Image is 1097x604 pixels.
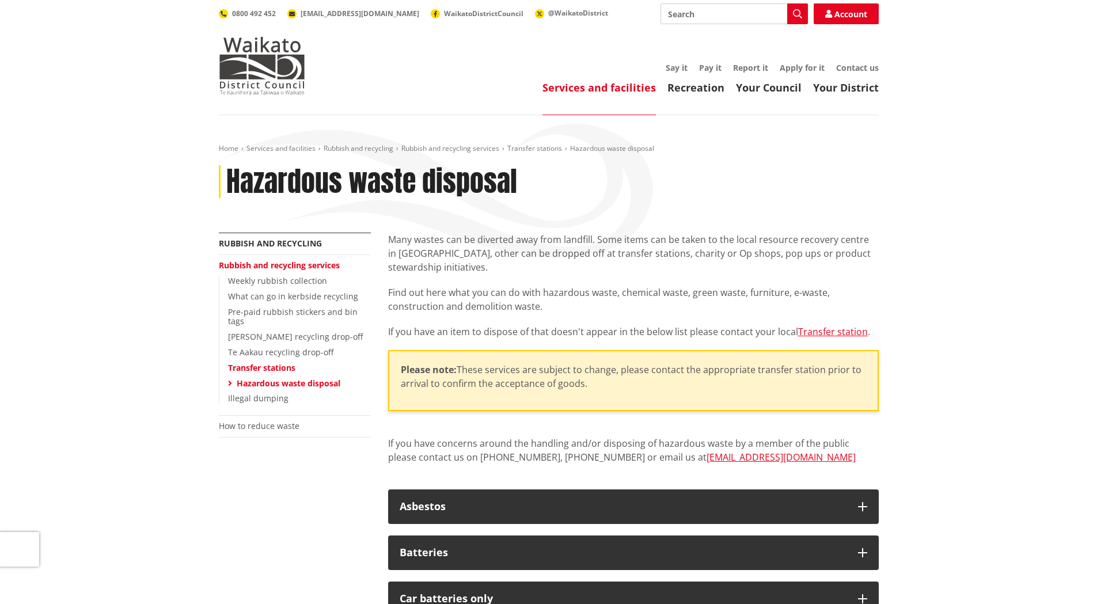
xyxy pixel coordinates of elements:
[228,331,363,342] a: [PERSON_NAME] recycling drop-off
[535,8,608,18] a: @WaikatoDistrict
[388,325,879,339] p: If you have an item to dispose of that doesn't appear in the below list please contact your local .
[699,62,722,73] a: Pay it
[431,9,523,18] a: WaikatoDistrictCouncil
[287,9,419,18] a: [EMAIL_ADDRESS][DOMAIN_NAME]
[219,420,299,431] a: How to reduce waste
[736,81,802,94] a: Your Council
[388,286,879,313] p: Find out here what you can do with hazardous waste, chemical waste, green waste, furniture, e-was...
[219,238,322,249] a: Rubbish and recycling
[707,451,856,464] a: [EMAIL_ADDRESS][DOMAIN_NAME]
[219,9,276,18] a: 0800 492 452
[666,62,688,73] a: Say it
[226,165,517,199] h1: Hazardous waste disposal
[246,143,316,153] a: Services and facilities
[301,9,419,18] span: [EMAIL_ADDRESS][DOMAIN_NAME]
[388,535,879,570] button: Batteries
[813,81,879,94] a: Your District
[798,325,868,338] a: Transfer station
[219,143,238,153] a: Home
[219,144,879,154] nav: breadcrumb
[401,363,866,390] p: ​
[401,143,499,153] a: Rubbish and recycling services
[228,362,295,373] a: Transfer stations
[219,260,340,271] a: Rubbish and recycling services
[836,62,879,73] a: Contact us
[444,9,523,18] span: WaikatoDistrictCouncil
[400,501,847,512] div: Asbestos
[388,489,879,524] button: Asbestos
[401,363,861,390] span: These services are subject to change, please contact the appropriate transfer station prior to ar...
[667,81,724,94] a: Recreation
[228,347,333,358] a: Te Aakau recycling drop-off
[661,3,808,24] input: Search input
[237,378,340,389] a: Hazardous waste disposal
[324,143,393,153] a: Rubbish and recycling
[780,62,825,73] a: Apply for it
[401,363,457,376] strong: Please note:
[733,62,768,73] a: Report it
[228,275,327,286] a: Weekly rubbish collection
[388,436,879,478] p: If you have concerns around the handling and/or disposing of hazardous waste by a member of the p...
[232,9,276,18] span: 0800 492 452
[228,393,289,404] a: Illegal dumping
[570,143,654,153] span: Hazardous waste disposal
[542,81,656,94] a: Services and facilities
[400,547,847,559] div: Batteries
[814,3,879,24] a: Account
[507,143,562,153] a: Transfer stations
[228,291,358,302] a: What can go in kerbside recycling
[548,8,608,18] span: @WaikatoDistrict
[228,306,358,327] a: Pre-paid rubbish stickers and bin tags
[219,37,305,94] img: Waikato District Council - Te Kaunihera aa Takiwaa o Waikato
[388,233,879,274] p: Many wastes can be diverted away from landfill. Some items can be taken to the local resource rec...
